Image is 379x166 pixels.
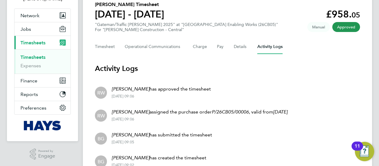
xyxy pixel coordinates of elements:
[95,22,278,32] div: "Gateman/Traffic [PERSON_NAME] 2025" at "[GEOGRAPHIC_DATA] Enabling Works (26CB05)"
[95,110,107,122] div: Ryan Williams
[97,89,105,96] span: RW
[112,132,149,138] em: [PERSON_NAME]
[95,64,360,73] h3: Activity Logs
[98,158,104,165] span: BG
[20,54,45,60] a: Timesheets
[95,8,164,20] h1: [DATE] - [DATE]
[112,140,212,145] div: [DATE] 09:05
[20,63,41,69] a: Expenses
[98,135,104,142] span: BG
[326,8,360,20] app-decimal: £958.
[112,154,206,161] p: has created the timesheet
[95,1,164,8] h2: [PERSON_NAME] Timesheet
[14,88,70,101] button: Reports
[95,132,107,145] div: Bradley George
[332,22,360,32] span: This timesheet has been approved.
[352,11,360,19] span: 05
[14,22,70,36] button: Jobs
[20,13,39,18] span: Network
[112,155,149,161] em: [PERSON_NAME]
[112,117,287,122] div: [DATE] 09:06
[307,22,330,32] span: This timesheet was manually created.
[38,154,55,159] span: Engage
[125,40,183,54] button: Operational Communications
[14,74,70,87] button: Finance
[234,40,248,54] button: Details
[95,40,115,54] button: Timesheet
[97,112,105,119] span: RW
[95,87,107,99] div: Ryan Williams
[20,91,38,97] span: Reports
[355,146,360,154] div: 11
[212,109,249,115] em: P/26CB05/00006
[14,121,71,130] a: Go to home page
[14,36,70,49] button: Timesheets
[112,108,287,116] p: assigned the purchase order , valid from
[14,9,70,22] button: Network
[20,78,37,84] span: Finance
[30,148,55,160] a: Powered byEngage
[20,40,45,46] span: Timesheets
[257,40,283,54] button: Activity Logs
[38,148,55,154] span: Powered by
[217,40,224,54] button: Pay
[112,94,211,99] div: [DATE] 09:06
[193,40,207,54] button: Charge
[95,27,278,32] div: For "[PERSON_NAME] Construction - Central"
[112,131,212,139] p: has submitted the timesheet
[273,109,287,115] em: [DATE]
[112,85,211,93] p: has approved the timesheet
[112,86,149,92] em: [PERSON_NAME]
[112,109,149,115] em: [PERSON_NAME]
[14,49,70,74] div: Timesheets
[24,121,61,130] img: hays-logo-retina.png
[20,26,31,32] span: Jobs
[20,105,46,111] span: Preferences
[14,101,70,114] button: Preferences
[355,142,374,161] button: Open Resource Center, 11 new notifications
